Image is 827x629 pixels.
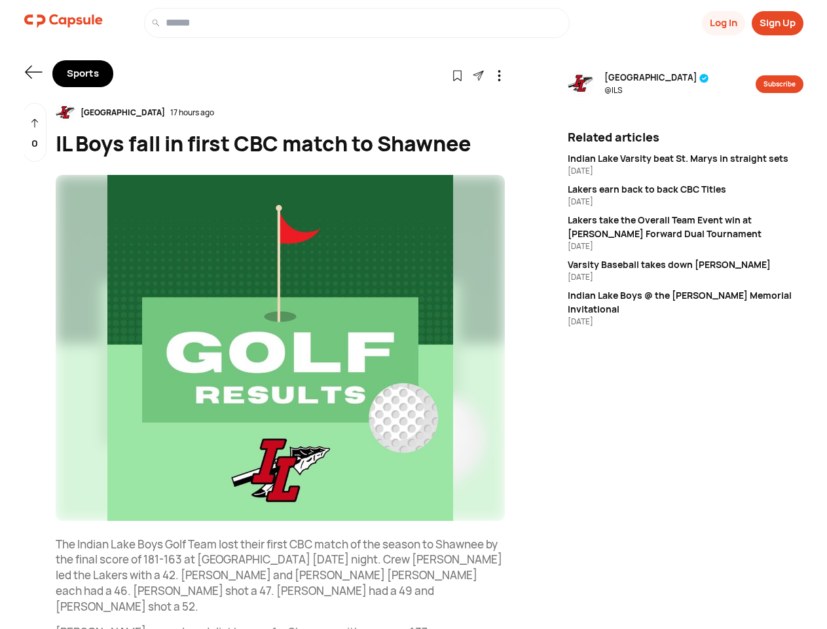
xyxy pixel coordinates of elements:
img: resizeImage [56,175,505,521]
div: Lakers take the Overall Team Event win at [PERSON_NAME] Forward Dual Tournament [568,213,803,240]
a: logo [24,8,103,38]
img: resizeImage [56,103,75,123]
div: [DATE] [568,240,803,252]
button: Subscribe [756,75,803,93]
span: [GEOGRAPHIC_DATA] [604,71,709,85]
button: Log In [702,11,745,35]
div: Varsity Baseball takes down [PERSON_NAME] [568,257,803,271]
div: [GEOGRAPHIC_DATA] [75,107,170,119]
img: resizeImage [568,71,594,97]
p: 0 [31,136,38,151]
img: tick [699,73,709,83]
div: Indian Lake Boys @ the [PERSON_NAME] Memorial Invitational [568,288,803,316]
span: @ ILS [604,85,709,96]
div: [DATE] [568,271,803,283]
button: Sign Up [752,11,803,35]
div: 17 hours ago [170,107,214,119]
div: Indian Lake Varsity beat St. Marys in straight sets [568,151,803,165]
img: logo [24,8,103,34]
div: [DATE] [568,316,803,328]
div: Lakers earn back to back CBC Titles [568,182,803,196]
p: The Indian Lake Boys Golf Team lost their first CBC match of the season to Shawnee by the final s... [56,537,505,615]
div: IL Boys fall in first CBC match to Shawnee [56,128,505,159]
div: [DATE] [568,165,803,177]
div: Sports [52,60,113,87]
div: [DATE] [568,196,803,208]
div: Related articles [568,128,803,146]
